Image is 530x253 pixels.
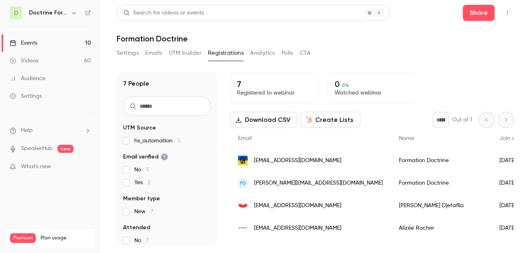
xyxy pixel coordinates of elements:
span: Member type [123,195,160,203]
p: 7 [237,79,311,89]
span: [EMAIL_ADDRESS][DOMAIN_NAME] [254,156,341,165]
button: Emails [145,47,162,60]
span: [PERSON_NAME][EMAIL_ADDRESS][DOMAIN_NAME] [254,179,383,187]
span: FD [240,179,246,187]
button: Create Lists [300,112,360,128]
span: Email verified [123,153,168,161]
div: Search for videos or events [123,9,204,17]
a: SpeakerHub [21,144,53,153]
span: Premium [10,233,36,243]
span: 5 [146,167,149,173]
div: Videos [10,57,38,65]
img: sorgemeval.com [238,223,248,233]
h6: Doctrine Formation Corporate [29,9,68,17]
div: Settings [10,92,42,100]
button: Download CSV [230,112,297,128]
h1: Formation Doctrine [117,34,514,43]
span: 7 [150,209,153,214]
div: Formation Doctrine [391,149,491,172]
span: Join date [499,136,524,141]
span: What's new [21,162,51,171]
iframe: Noticeable Trigger [81,163,91,171]
span: [EMAIL_ADDRESS][DOMAIN_NAME] [254,202,341,210]
span: Email [238,136,252,141]
div: Formation Doctrine [391,172,491,194]
div: [PERSON_NAME] Djefaflia [391,194,491,217]
span: 0 % [342,82,349,88]
p: Registered to webinar [237,89,311,97]
li: help-dropdown-opener [10,126,91,135]
span: Help [21,126,33,135]
button: CTA [300,47,310,60]
span: Name [399,136,414,141]
button: Analytics [250,47,275,60]
div: Alizée Rocher [391,217,491,239]
button: Settings [117,47,139,60]
span: new [58,145,74,153]
p: Out of 1 [452,116,472,124]
span: UTM Source [123,124,156,132]
span: [EMAIL_ADDRESS][DOMAIN_NAME] [254,224,341,232]
span: New [134,208,153,216]
span: D [14,9,18,17]
div: Audience [10,74,45,82]
span: 2 [148,180,150,185]
span: No [134,237,149,245]
span: Plan usage [41,235,90,241]
h1: 7 People [123,79,149,88]
img: univ-fcomte.fr [238,201,248,210]
button: Registrations [208,47,244,60]
p: Watched webinar [335,89,409,97]
button: Share [463,5,495,21]
button: Polls [281,47,293,60]
span: hs_automation [134,137,181,145]
div: Events [10,39,37,47]
p: 0 [335,79,409,89]
span: No [134,166,149,174]
span: 7 [146,238,149,243]
img: avocatparis.org [238,156,248,165]
span: Yes [134,179,150,187]
button: UTM builder [169,47,201,60]
span: 5 [177,138,181,144]
span: Attended [123,224,150,232]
